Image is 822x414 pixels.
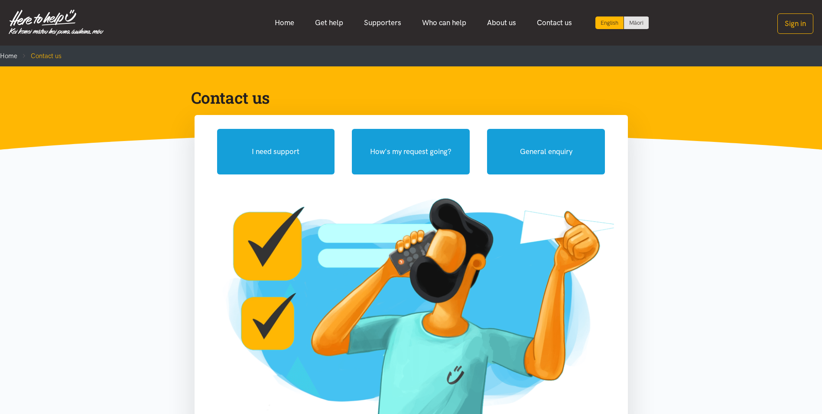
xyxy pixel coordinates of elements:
a: Home [264,13,305,32]
a: Who can help [412,13,477,32]
div: Current language [595,16,624,29]
a: Switch to Te Reo Māori [624,16,649,29]
li: Contact us [17,51,62,61]
button: Sign in [777,13,813,34]
a: About us [477,13,526,32]
h1: Contact us [191,87,617,108]
a: Get help [305,13,354,32]
button: General enquiry [487,129,605,174]
button: How's my request going? [352,129,470,174]
div: Language toggle [595,16,649,29]
a: Contact us [526,13,582,32]
a: Supporters [354,13,412,32]
button: I need support [217,129,335,174]
img: Home [9,10,104,36]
